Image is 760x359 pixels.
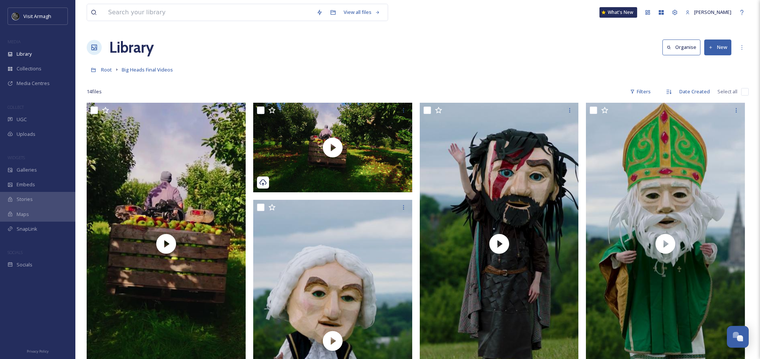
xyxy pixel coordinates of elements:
span: Visit Armagh [23,13,51,20]
span: [PERSON_NAME] [694,9,731,15]
span: Library [17,50,32,58]
img: THE-FIRST-PLACE-VISIT-ARMAGH.COM-BLACK.jpg [12,12,20,20]
span: Embeds [17,181,35,188]
span: 14 file s [87,88,102,95]
a: Root [101,65,112,74]
button: Open Chat [727,326,749,348]
span: Root [101,66,112,73]
span: Media Centres [17,80,50,87]
span: Select all [717,88,737,95]
span: MEDIA [8,39,21,44]
a: Library [109,36,154,59]
a: Big Heads Final Videos [122,65,173,74]
a: Organise [662,40,704,55]
span: Socials [17,261,32,268]
span: Stories [17,196,33,203]
a: [PERSON_NAME] [682,5,735,20]
button: Organise [662,40,700,55]
span: SOCIALS [8,249,23,255]
span: Privacy Policy [27,349,49,354]
span: UGC [17,116,27,123]
span: Big Heads Final Videos [122,66,173,73]
span: Maps [17,211,29,218]
div: Date Created [676,84,714,99]
span: WIDGETS [8,155,25,160]
span: Galleries [17,166,37,173]
span: COLLECT [8,104,24,110]
span: Uploads [17,131,35,138]
input: Search your library [104,4,313,21]
a: Privacy Policy [27,346,49,355]
button: New [704,40,731,55]
img: thumbnail [253,103,412,192]
span: Collections [17,65,41,72]
span: SnapLink [17,225,37,233]
div: Filters [626,84,654,99]
a: View all files [340,5,384,20]
a: What's New [599,7,637,18]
